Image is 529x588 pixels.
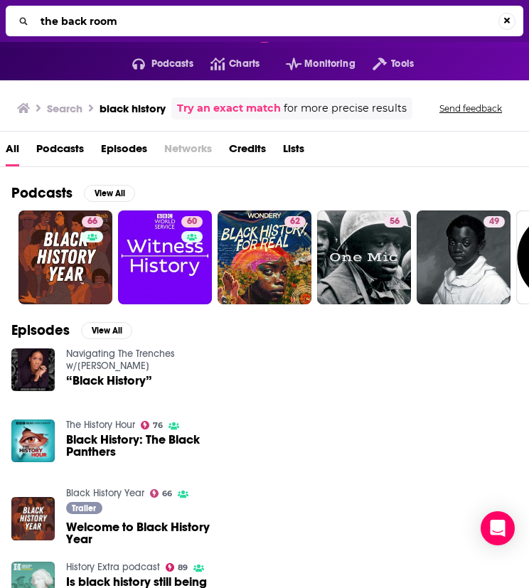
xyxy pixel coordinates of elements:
[284,100,407,117] span: for more precise results
[11,321,132,339] a: EpisodesView All
[178,565,188,571] span: 89
[11,184,73,202] h2: Podcasts
[166,563,188,572] a: 89
[193,53,260,75] a: Charts
[481,511,515,545] div: Open Intercom Messenger
[72,504,96,513] span: Trailer
[304,54,355,74] span: Monitoring
[181,216,203,228] a: 60
[153,422,163,429] span: 76
[187,215,197,229] span: 60
[141,421,164,429] a: 76
[100,102,166,115] h3: black history
[66,521,228,545] a: Welcome to Black History Year
[82,216,103,228] a: 66
[87,215,97,229] span: 66
[317,210,411,304] a: 56
[66,375,152,387] a: “Black History”
[66,561,160,573] a: History Extra podcast
[229,54,260,74] span: Charts
[66,487,144,499] a: Black History Year
[101,137,147,166] a: Episodes
[118,210,212,304] a: 60
[36,137,84,166] a: Podcasts
[66,348,175,372] a: Navigating The Trenches w/Barbara Farmer-Tolbert
[66,434,228,458] a: Black History: The Black Panthers
[151,54,193,74] span: Podcasts
[35,10,498,33] input: Search...
[18,210,112,304] a: 66
[150,489,173,498] a: 66
[489,215,499,229] span: 49
[356,53,414,75] button: open menu
[11,184,135,202] a: PodcastsView All
[483,216,505,228] a: 49
[417,210,511,304] a: 49
[11,321,70,339] h2: Episodes
[164,137,212,166] span: Networks
[391,54,414,74] span: Tools
[81,322,132,339] button: View All
[435,102,506,114] button: Send feedback
[66,419,135,431] a: The History Hour
[115,53,193,75] button: open menu
[162,491,172,497] span: 66
[47,102,82,115] h3: Search
[6,6,523,36] div: Search...
[11,497,55,540] img: Welcome to Black History Year
[384,216,405,228] a: 56
[269,53,356,75] button: open menu
[177,100,281,117] a: Try an exact match
[229,137,266,166] a: Credits
[283,137,304,166] a: Lists
[290,215,300,229] span: 62
[6,137,19,166] a: All
[284,216,306,228] a: 62
[11,348,55,392] img: “Black History”
[11,419,55,463] img: Black History: The Black Panthers
[84,185,135,202] button: View All
[218,210,311,304] a: 62
[390,215,400,229] span: 56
